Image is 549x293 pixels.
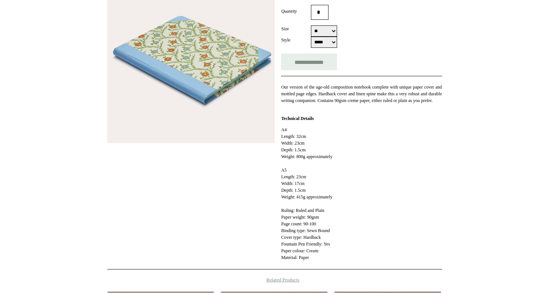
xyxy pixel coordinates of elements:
[281,116,314,121] strong: Technical Details
[281,37,311,43] label: Style
[88,277,462,283] h4: Related Products
[281,84,442,104] p: Our version of the age-old composition notebook complete with unique paper cover and mottled page...
[281,126,442,261] p: A4 Length: 32cm Width: 23cm Depth: 1.5cm Weight: 800g approximately A5 Length: 23cm Width: 17cm D...
[281,25,311,32] label: Size
[281,8,311,15] label: Quantity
